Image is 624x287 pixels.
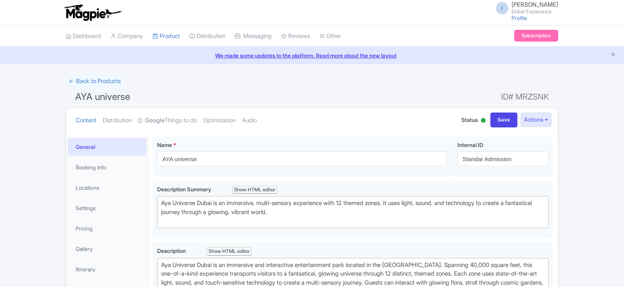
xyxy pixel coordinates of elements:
a: Profile [512,15,527,21]
a: Settings [68,199,146,217]
a: Audio [242,108,257,133]
a: Optimization [203,108,236,133]
input: Save [490,113,518,127]
span: AYA universe [75,91,130,102]
div: Aya Universe Dubai is an immersive, multi-sensory experience with 12 themed zones. It uses light,... [161,199,545,225]
a: Reviews [281,25,310,47]
span: Internal ID [457,142,483,148]
a: Booking Info [68,158,146,176]
a: ← Back to Products [66,74,124,89]
a: We made some updates to the platform. Read more about the new layout [5,51,619,60]
span: Status [461,116,478,124]
span: ID# MRZSNK [501,89,549,105]
button: Actions [521,113,551,127]
a: Pricing [68,220,146,237]
a: Messaging [235,25,272,47]
a: Distribution [103,108,132,133]
a: I [PERSON_NAME] Dubai Experience [491,2,558,14]
a: Company [111,25,143,47]
a: General [68,138,146,156]
a: Subscription [514,30,558,42]
div: Show HTML editor [232,186,277,194]
span: Description [157,247,187,254]
div: Active [479,115,487,127]
a: Gallery [68,240,146,258]
a: Distribution [189,25,225,47]
div: Show HTML editor [207,247,252,256]
span: I [496,2,508,15]
span: Name [157,142,172,148]
span: Description Summary [157,186,212,193]
a: Itinerary [68,260,146,278]
a: Other [319,25,341,47]
img: logo-ab69f6fb50320c5b225c76a69d11143b.png [62,4,123,21]
a: GoogleThings to do [138,108,197,133]
a: Product [152,25,180,47]
button: Close announcement [610,51,616,60]
a: Dashboard [66,25,101,47]
small: Dubai Experience [512,9,558,14]
strong: Google [145,116,165,125]
a: Content [76,108,96,133]
a: Locations [68,179,146,196]
span: [PERSON_NAME] [512,1,558,8]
